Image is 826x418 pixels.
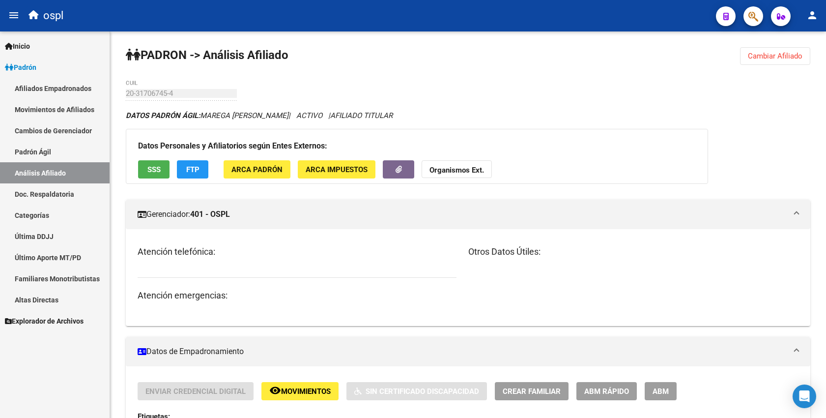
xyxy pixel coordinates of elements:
[147,165,161,174] span: SSS
[8,9,20,21] mat-icon: menu
[298,160,375,179] button: ARCA Impuestos
[806,9,818,21] mat-icon: person
[503,387,561,396] span: Crear Familiar
[126,48,288,62] strong: PADRON -> Análisis Afiliado
[126,229,810,326] div: Gerenciador:401 - OSPL
[177,160,208,179] button: FTP
[793,385,816,408] div: Open Intercom Messenger
[261,382,339,400] button: Movimientos
[645,382,677,400] button: ABM
[429,166,484,175] strong: Organismos Ext.
[43,5,63,27] span: ospl
[138,289,456,302] h3: Atención emergencias:
[495,382,569,400] button: Crear Familiar
[126,337,810,366] mat-expansion-panel-header: Datos de Empadronamiento
[748,52,802,60] span: Cambiar Afiliado
[126,111,200,120] strong: DATOS PADRÓN ÁGIL:
[138,139,696,153] h3: Datos Personales y Afiliatorios según Entes Externos:
[138,382,254,400] button: Enviar Credencial Digital
[422,160,492,179] button: Organismos Ext.
[186,165,199,174] span: FTP
[584,387,629,396] span: ABM Rápido
[224,160,290,179] button: ARCA Padrón
[740,47,810,65] button: Cambiar Afiliado
[126,200,810,229] mat-expansion-panel-header: Gerenciador:401 - OSPL
[5,316,84,327] span: Explorador de Archivos
[366,387,479,396] span: Sin Certificado Discapacidad
[468,245,799,259] h3: Otros Datos Útiles:
[138,160,170,179] button: SSS
[126,111,393,120] i: | ACTIVO |
[231,165,283,174] span: ARCA Padrón
[126,111,288,120] span: MAREGA [PERSON_NAME]
[190,209,230,220] strong: 401 - OSPL
[5,62,36,73] span: Padrón
[306,165,368,174] span: ARCA Impuestos
[5,41,30,52] span: Inicio
[138,346,787,357] mat-panel-title: Datos de Empadronamiento
[138,245,456,259] h3: Atención telefónica:
[145,387,246,396] span: Enviar Credencial Digital
[346,382,487,400] button: Sin Certificado Discapacidad
[138,209,787,220] mat-panel-title: Gerenciador:
[330,111,393,120] span: AFILIADO TITULAR
[576,382,637,400] button: ABM Rápido
[269,385,281,396] mat-icon: remove_red_eye
[653,387,669,396] span: ABM
[281,387,331,396] span: Movimientos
